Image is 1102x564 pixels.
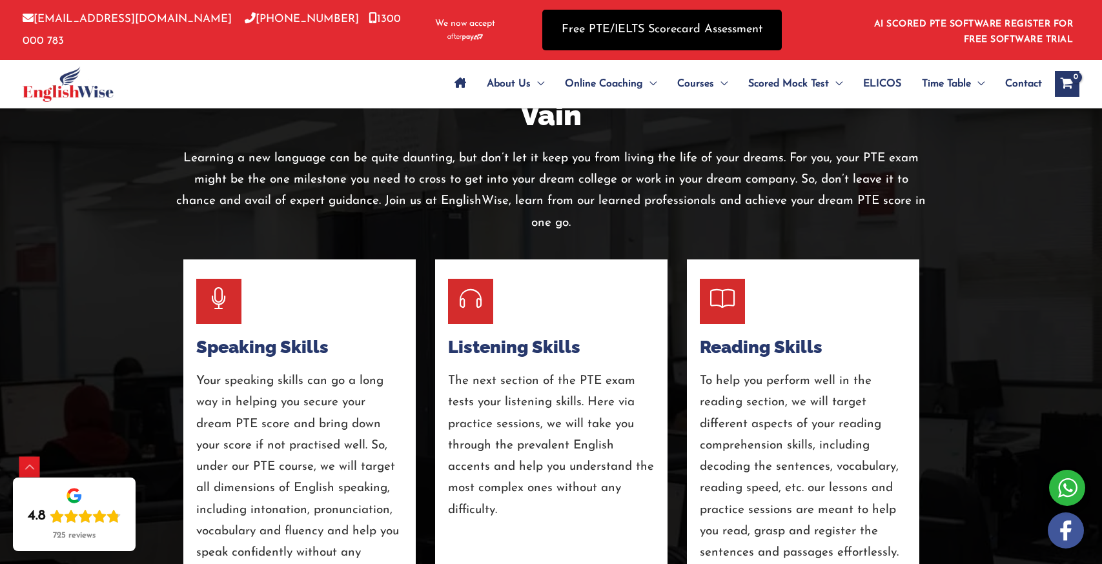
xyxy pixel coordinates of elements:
[677,61,714,106] span: Courses
[435,17,495,30] span: We now accept
[667,61,738,106] a: CoursesMenu Toggle
[1048,512,1084,549] img: white-facebook.png
[447,34,483,41] img: Afterpay-Logo
[866,9,1079,51] aside: Header Widget 1
[995,61,1042,106] a: Contact
[829,61,842,106] span: Menu Toggle
[971,61,985,106] span: Menu Toggle
[555,61,667,106] a: Online CoachingMenu Toggle
[444,61,1042,106] nav: Site Navigation: Main Menu
[23,14,232,25] a: [EMAIL_ADDRESS][DOMAIN_NAME]
[874,19,1074,45] a: AI SCORED PTE SOFTWARE REGISTER FOR FREE SOFTWARE TRIAL
[565,61,643,106] span: Online Coaching
[1005,61,1042,106] span: Contact
[748,61,829,106] span: Scored Mock Test
[448,370,655,521] p: The next section of the PTE exam tests your listening skills. Here via practice sessions, we will...
[912,61,995,106] a: Time TableMenu Toggle
[196,337,403,358] h4: Speaking Skills
[531,61,544,106] span: Menu Toggle
[487,61,531,106] span: About Us
[922,61,971,106] span: Time Table
[28,507,121,525] div: Rating: 4.8 out of 5
[643,61,657,106] span: Menu Toggle
[714,61,728,106] span: Menu Toggle
[23,66,114,102] img: cropped-ew-logo
[23,14,401,46] a: 1300 000 783
[245,14,359,25] a: [PHONE_NUMBER]
[738,61,853,106] a: Scored Mock TestMenu Toggle
[700,370,906,563] p: To help you perform well in the reading section, we will target different aspects of your reading...
[28,507,46,525] div: 4.8
[853,61,912,106] a: ELICOS
[448,337,655,358] h4: Listening Skills
[1055,71,1079,97] a: View Shopping Cart, empty
[174,148,929,234] p: Learning a new language can be quite daunting, but don’t let it keep you from living the life of ...
[53,530,96,541] div: 725 reviews
[542,10,782,50] a: Free PTE/IELTS Scorecard Assessment
[476,61,555,106] a: About UsMenu Toggle
[863,61,901,106] span: ELICOS
[700,337,906,358] h4: Reading Skills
